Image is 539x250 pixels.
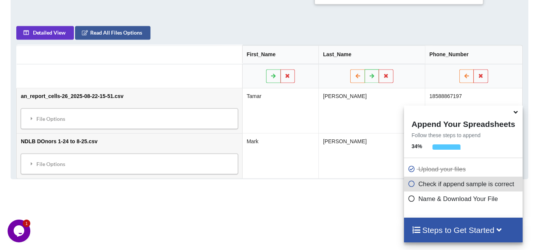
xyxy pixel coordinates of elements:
th: Phone_Number [425,46,522,64]
th: Last_Name [318,46,425,64]
button: Detailed View [16,26,74,40]
th: First_Name [242,46,319,64]
td: an_report_cells-26_2025-08-22-15-51.csv [17,89,242,133]
td: [PERSON_NAME] [318,89,425,133]
p: Follow these steps to append [404,131,523,139]
h4: Steps to Get Started [412,225,515,235]
h4: Append Your Spreadsheets [404,117,523,129]
td: [PERSON_NAME] [318,133,425,179]
td: NDLB DOnors 1-24 to 8-25.csv [17,133,242,179]
p: Name & Download Your File [408,194,521,204]
button: Read All Files Options [75,26,150,40]
div: File Options [23,156,236,172]
b: 34 % [412,143,422,149]
div: File Options [23,111,236,127]
p: Upload your files [408,165,521,174]
td: Mark [242,133,319,179]
td: 18588867197 [425,89,522,133]
iframe: chat widget [8,220,32,242]
td: Tamar [242,89,319,133]
p: Check if append sample is correct [408,179,521,189]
